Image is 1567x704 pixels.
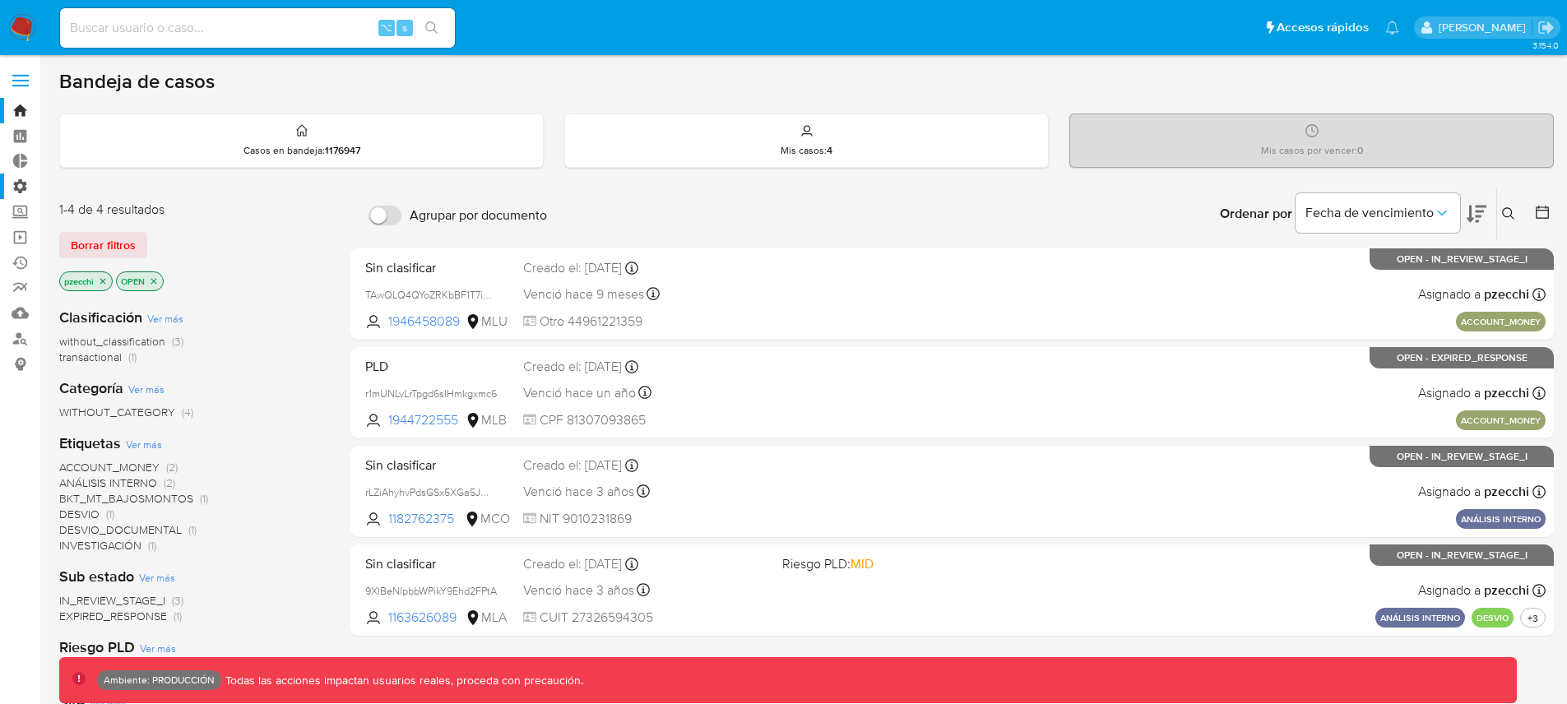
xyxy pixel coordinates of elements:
p: Ambiente: PRODUCCIÓN [104,677,215,683]
a: Notificaciones [1385,21,1399,35]
a: Salir [1537,19,1555,36]
p: pio.zecchi@mercadolibre.com [1439,20,1532,35]
input: Buscar usuario o caso... [60,17,455,39]
span: s [402,20,407,35]
button: search-icon [415,16,448,39]
span: ⌥ [380,20,392,35]
p: Todas las acciones impactan usuarios reales, proceda con precaución. [221,673,583,688]
span: Accesos rápidos [1277,19,1369,36]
